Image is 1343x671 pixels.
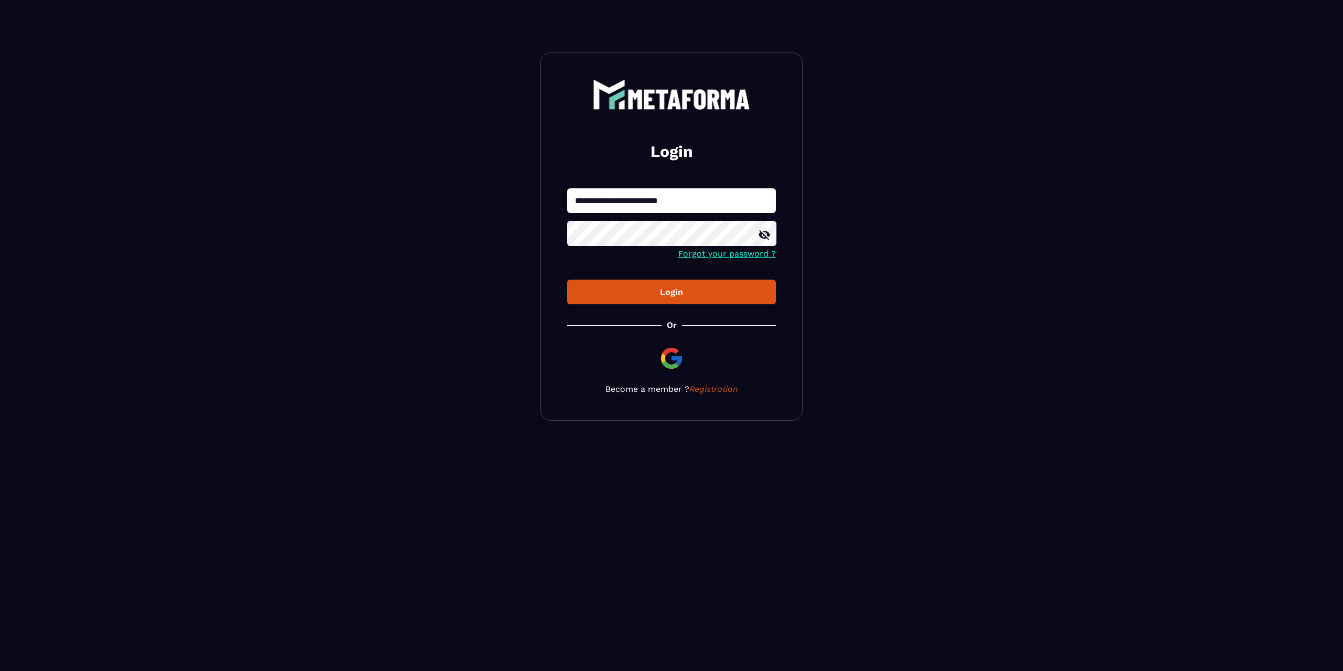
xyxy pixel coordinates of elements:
div: Login [575,287,768,297]
a: logo [567,79,776,110]
p: Become a member ? [567,384,776,394]
img: google [659,346,684,371]
img: logo [593,79,750,110]
p: Or [667,320,677,330]
button: Login [567,280,776,304]
h2: Login [580,141,763,162]
a: Registration [689,384,738,394]
a: Forgot your password ? [678,249,776,259]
